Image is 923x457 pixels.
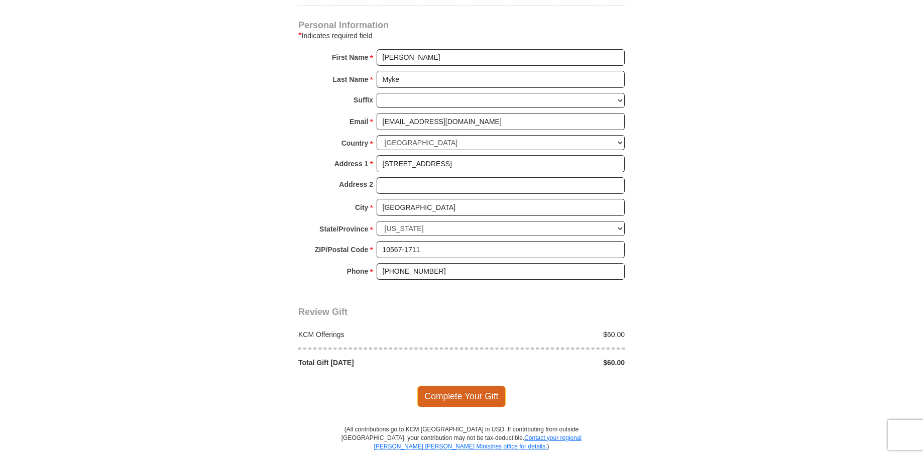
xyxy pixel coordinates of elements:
[350,115,368,129] strong: Email
[332,50,368,64] strong: First Name
[417,386,506,407] span: Complete Your Gift
[334,157,369,171] strong: Address 1
[341,136,369,150] strong: Country
[298,30,625,42] div: Indicates required field
[374,434,582,450] a: Contact your regional [PERSON_NAME] [PERSON_NAME] Ministries office for details.
[461,358,630,368] div: $60.00
[339,177,373,191] strong: Address 2
[354,93,373,107] strong: Suffix
[333,72,369,86] strong: Last Name
[298,307,348,317] span: Review Gift
[319,222,368,236] strong: State/Province
[293,358,462,368] div: Total Gift [DATE]
[293,329,462,339] div: KCM Offerings
[461,329,630,339] div: $60.00
[355,200,368,214] strong: City
[315,243,369,257] strong: ZIP/Postal Code
[298,21,625,29] h4: Personal Information
[347,264,369,278] strong: Phone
